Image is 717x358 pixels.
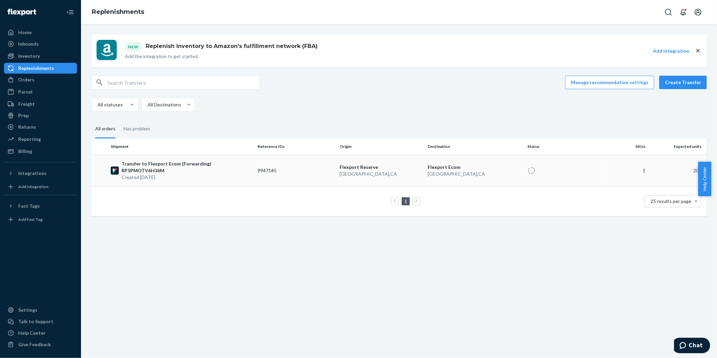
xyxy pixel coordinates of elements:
a: Inventory [4,51,77,61]
p: Add the integration to get started. [125,53,318,60]
ol: breadcrumbs [86,2,150,22]
input: Search Transfers [108,76,260,89]
a: Orders [4,74,77,85]
button: Give Feedback [4,339,77,350]
th: Origin [337,138,425,155]
a: Returns [4,122,77,132]
a: Inbounds [4,39,77,49]
a: Freight [4,99,77,109]
div: Help Center [18,330,46,336]
button: Close Navigation [63,5,77,19]
button: Fast Tags [4,201,77,211]
button: Manage recommendation settings [565,76,654,89]
th: Destination [425,138,525,155]
div: Integrations [18,170,47,177]
div: Add Integration [18,184,48,189]
p: Flexport Reserve [340,164,422,171]
div: Inventory [18,53,40,59]
a: Replenishments [92,8,144,16]
button: Integrations [4,168,77,179]
div: New [125,42,142,51]
div: Give Feedback [18,341,51,348]
div: Settings [18,307,37,313]
h1: Replenish inventory to Amazon's fulfillment network (FBA) [143,42,318,50]
p: Flexport Ecom [428,164,522,171]
td: 9947145 [255,155,337,186]
div: Home [18,29,32,36]
input: All statuses [97,101,98,108]
button: Add integration [653,48,689,54]
div: Fast Tags [18,203,40,209]
div: Replenishments [18,65,54,72]
button: Open account menu [691,5,705,19]
button: Talk to Support [4,316,77,327]
button: close [695,47,701,54]
a: Replenishments [4,63,77,74]
div: Billing [18,148,32,155]
div: Freight [18,101,35,107]
button: Open notifications [676,5,690,19]
input: All Destinations [147,101,148,108]
button: Help Center [698,162,711,196]
p: [GEOGRAPHIC_DATA] , CA [428,171,522,177]
a: Page 1 is your current page [403,198,408,204]
a: Home [4,27,77,38]
div: Orders [18,76,34,83]
th: Shipment [108,138,255,155]
div: Returns [18,124,36,130]
a: Add Integration [4,181,77,192]
td: 1 [607,155,648,186]
div: Reporting [18,136,41,143]
div: Has problem [124,120,150,137]
div: Parcel [18,88,32,95]
button: Open Search Box [662,5,675,19]
div: All statuses [98,101,123,108]
div: Prep [18,112,29,119]
p: Created [DATE] [122,174,252,181]
th: Status [525,138,607,155]
div: Add Fast Tag [18,216,43,222]
th: SKUs [607,138,648,155]
p: [GEOGRAPHIC_DATA] , CA [340,171,422,177]
a: Add Fast Tag [4,214,77,225]
a: Parcel [4,86,77,97]
a: Billing [4,146,77,157]
iframe: Opens a widget where you can chat to one of our agents [674,338,710,355]
div: All orders [95,120,115,138]
div: All Destinations [148,101,181,108]
a: Settings [4,305,77,315]
td: 200 [648,155,707,186]
button: Create Transfer [659,76,707,89]
th: Reference IDs [255,138,337,155]
a: Reporting [4,134,77,145]
div: Talk to Support [18,318,53,325]
a: Prep [4,110,77,121]
a: Help Center [4,328,77,338]
img: Flexport logo [7,9,36,16]
div: Inbounds [18,41,39,47]
th: Expected units [648,138,707,155]
p: Transfer to Flexport Ecom (Forwarding) RP5PMOTV6H36M [122,160,252,174]
span: 25 results per page [651,198,692,204]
